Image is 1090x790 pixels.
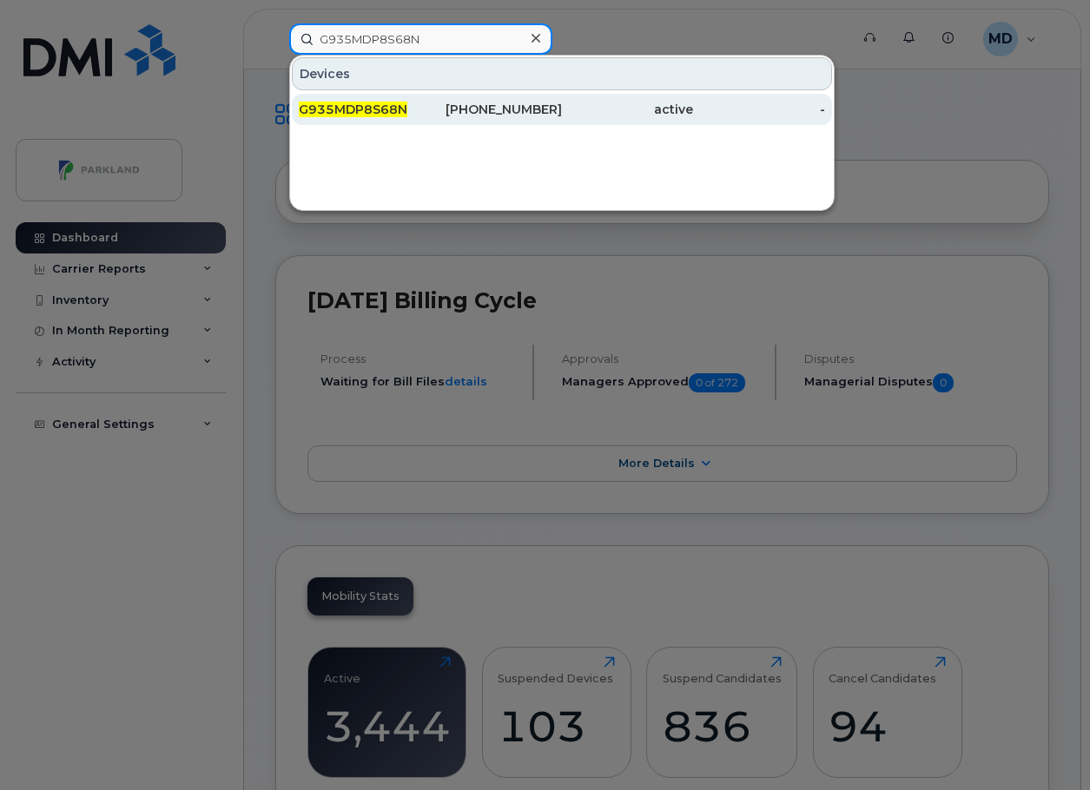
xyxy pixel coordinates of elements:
span: G935MDP8S68N [299,102,407,117]
div: Devices [292,57,832,90]
div: active [562,101,693,118]
div: - [693,101,824,118]
a: G935MDP8S68N[PHONE_NUMBER]active- [292,94,832,125]
div: [PHONE_NUMBER] [430,101,561,118]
